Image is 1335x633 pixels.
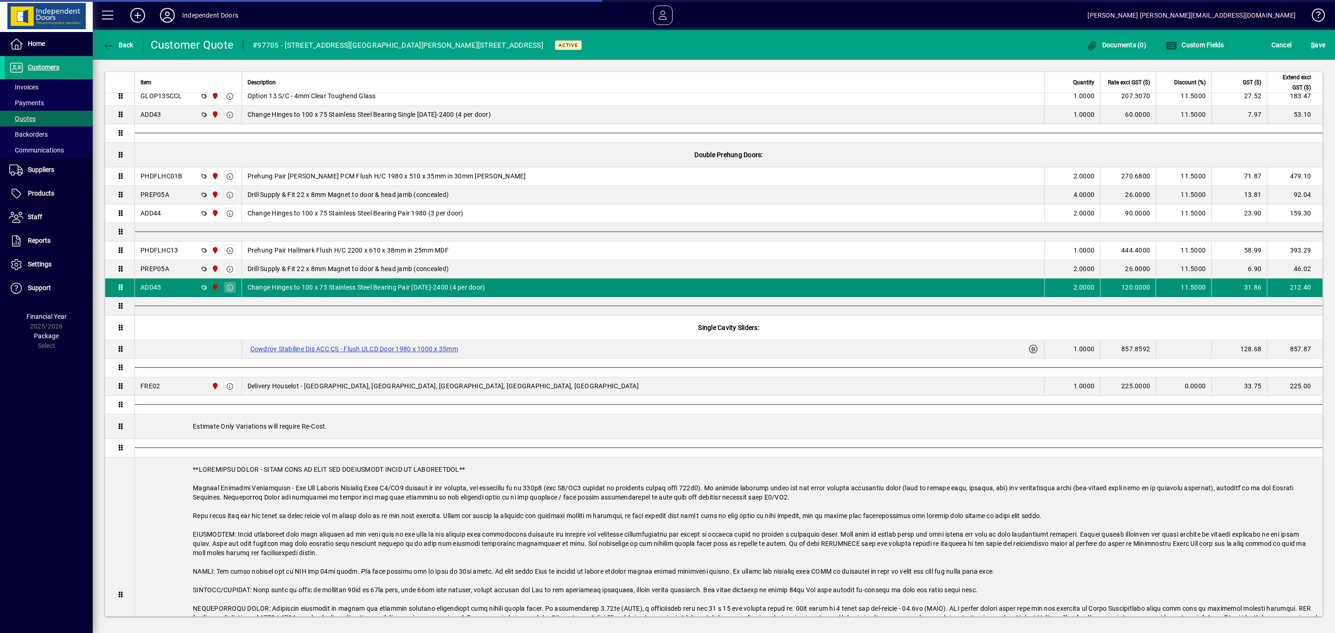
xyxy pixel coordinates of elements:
[1156,204,1211,223] td: 11.5000
[9,99,44,107] span: Payments
[1074,190,1095,199] span: 4.0000
[1211,241,1267,260] td: 58.99
[1163,37,1227,53] button: Custom Fields
[1106,171,1150,181] div: 270.6800
[182,8,238,23] div: Independent Doors
[559,42,578,48] span: Active
[5,79,93,95] a: Invoices
[140,91,182,101] div: GLOP13SCCL
[5,158,93,182] a: Suppliers
[209,109,220,120] span: Christchurch
[1106,344,1150,354] div: 857.8592
[1074,381,1095,391] span: 1.0000
[1156,260,1211,279] td: 11.5000
[102,41,133,49] span: Back
[1106,91,1150,101] div: 207.3070
[140,190,169,199] div: PREP05A
[248,91,376,101] span: Option 13 S/C - 4mm Clear Toughend Glass
[26,313,67,320] span: Financial Year
[28,190,54,197] span: Products
[209,208,220,218] span: Christchurch
[253,38,543,53] div: #97705 - [STREET_ADDRESS][GEOGRAPHIC_DATA][PERSON_NAME][STREET_ADDRESS]
[1267,279,1322,297] td: 212.40
[28,63,59,71] span: Customers
[1084,37,1149,53] button: Documents (0)
[1073,77,1094,87] span: Quantity
[140,110,161,119] div: ADD43
[5,95,93,111] a: Payments
[1106,209,1150,218] div: 90.0000
[135,143,1322,167] div: Double Prehung Doors:
[1243,77,1261,87] span: GST ($)
[209,91,220,101] span: Christchurch
[248,171,526,181] span: Prehung Pair [PERSON_NAME] PCM Flush H/C 1980 x 510 x 35mm in 30mm [PERSON_NAME]
[140,246,178,255] div: PHDFLHC13
[1211,279,1267,297] td: 31.86
[248,343,461,354] label: Cowdroy Stabiline Dis ACC CS - Flush ULCD Door 1980 x 1000 x 35mm
[209,245,220,255] span: Christchurch
[28,40,45,47] span: Home
[1074,344,1095,354] span: 1.0000
[1267,167,1322,186] td: 479.10
[5,277,93,300] a: Support
[248,246,449,255] span: Prehung Pair Hallmark Flush H/C 2200 x 610 x 38mm in 25mm MDF
[9,115,36,122] span: Quotes
[5,206,93,229] a: Staff
[5,32,93,56] a: Home
[248,264,449,273] span: Drill Supply & Fit 22 x 8mm Magnet to door & head jamb (concealed)
[1166,41,1224,49] span: Custom Fields
[248,190,449,199] span: Drill Supply & Fit 22 x 8mm Magnet to door & head jamb (concealed)
[209,264,220,274] span: Christchurch
[100,37,136,53] button: Back
[1273,72,1311,92] span: Extend excl GST ($)
[5,182,93,205] a: Products
[1211,106,1267,124] td: 7.97
[5,142,93,158] a: Communications
[1309,37,1328,53] button: Save
[209,282,220,292] span: Christchurch
[1156,186,1211,204] td: 11.5000
[1211,87,1267,106] td: 27.52
[1267,340,1322,359] td: 857.87
[135,316,1322,340] div: Single Cavity Sliders:
[28,237,51,244] span: Reports
[1074,209,1095,218] span: 2.0000
[151,38,234,52] div: Customer Quote
[140,77,152,87] span: Item
[1108,77,1150,87] span: Rate excl GST ($)
[1267,204,1322,223] td: 159.30
[28,166,54,173] span: Suppliers
[209,190,220,200] span: Christchurch
[5,229,93,253] a: Reports
[1106,110,1150,119] div: 60.0000
[135,414,1322,438] div: Estimate Only Variations will require Re-Cost.
[1074,171,1095,181] span: 2.0000
[1156,106,1211,124] td: 11.5000
[1106,381,1150,391] div: 225.0000
[9,146,64,154] span: Communications
[1211,167,1267,186] td: 71.87
[1211,340,1267,359] td: 128.68
[209,171,220,181] span: Christchurch
[28,260,51,268] span: Settings
[1106,264,1150,273] div: 26.0000
[1074,110,1095,119] span: 1.0000
[1211,204,1267,223] td: 23.90
[1267,186,1322,204] td: 92.04
[1106,190,1150,199] div: 26.0000
[28,213,42,221] span: Staff
[5,127,93,142] a: Backorders
[1311,38,1325,52] span: ave
[34,332,59,340] span: Package
[140,283,161,292] div: ADD45
[1156,167,1211,186] td: 11.5000
[1156,241,1211,260] td: 11.5000
[1267,87,1322,106] td: 183.47
[209,381,220,391] span: Christchurch
[9,131,48,138] span: Backorders
[5,111,93,127] a: Quotes
[1106,283,1150,292] div: 120.0000
[1267,377,1322,396] td: 225.00
[1086,41,1146,49] span: Documents (0)
[1074,91,1095,101] span: 1.0000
